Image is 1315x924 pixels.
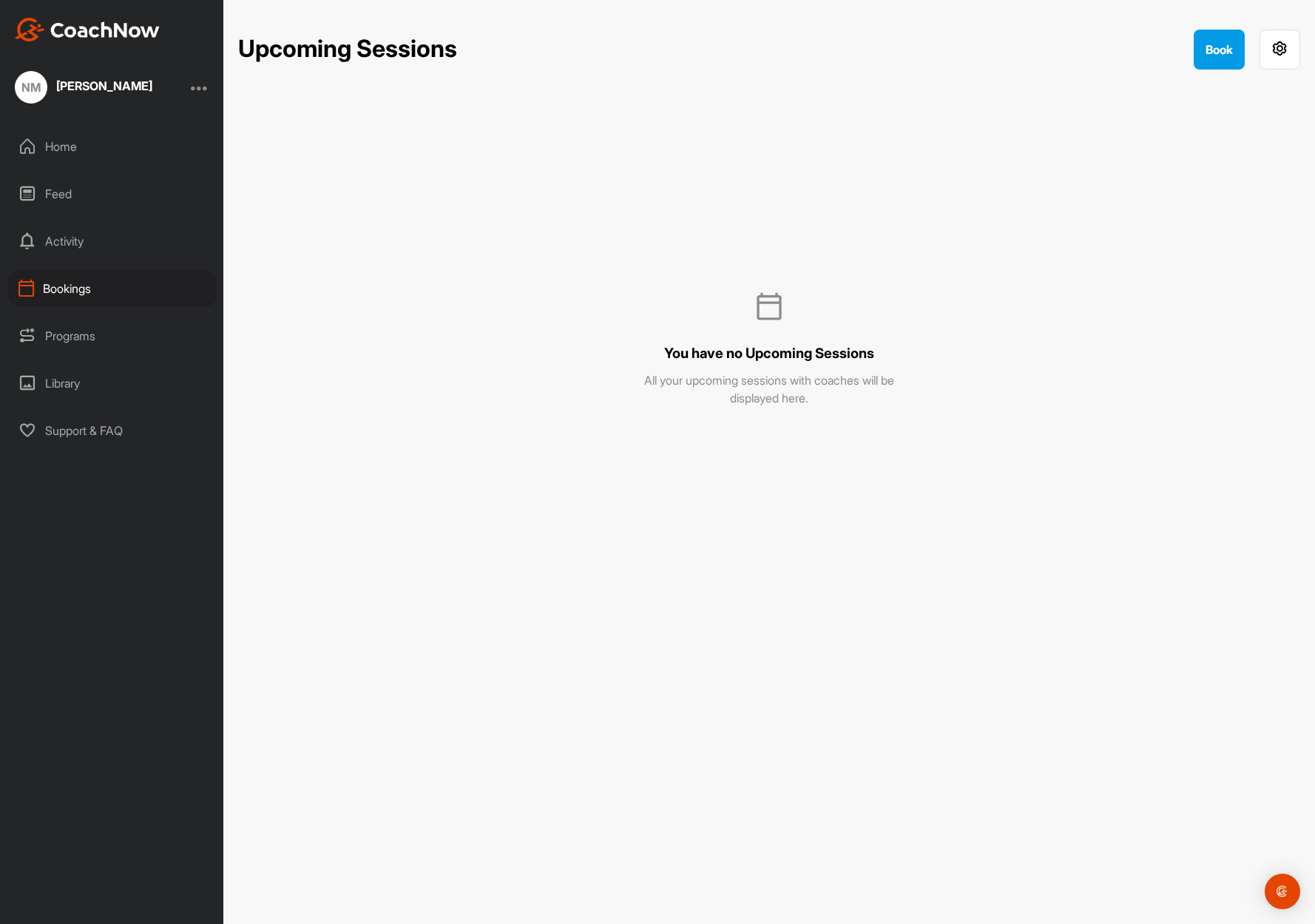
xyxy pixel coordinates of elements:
img: svg+xml;base64,PHN2ZyB3aWR0aD0iNDAiIGhlaWdodD0iNDAiIHZpZXdCb3g9IjAgMCA0MCA0MCIgZmlsbD0ibm9uZSIgeG... [754,291,784,321]
div: Activity [8,223,217,260]
div: Feed [8,175,217,212]
div: NM [15,71,47,104]
div: Home [8,128,217,165]
div: Open Intercom Messenger [1265,874,1300,909]
img: CoachNow [15,18,160,41]
button: Book [1194,30,1245,70]
p: All your upcoming sessions with coaches will be displayed here. [636,371,902,407]
h3: You have no Upcoming Sessions [664,343,874,364]
h2: Upcoming Sessions [238,35,457,64]
div: Programs [8,317,217,354]
div: Library [8,365,217,402]
div: Support & FAQ [8,412,217,449]
div: Bookings [8,270,217,307]
div: [PERSON_NAME] [56,80,152,92]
